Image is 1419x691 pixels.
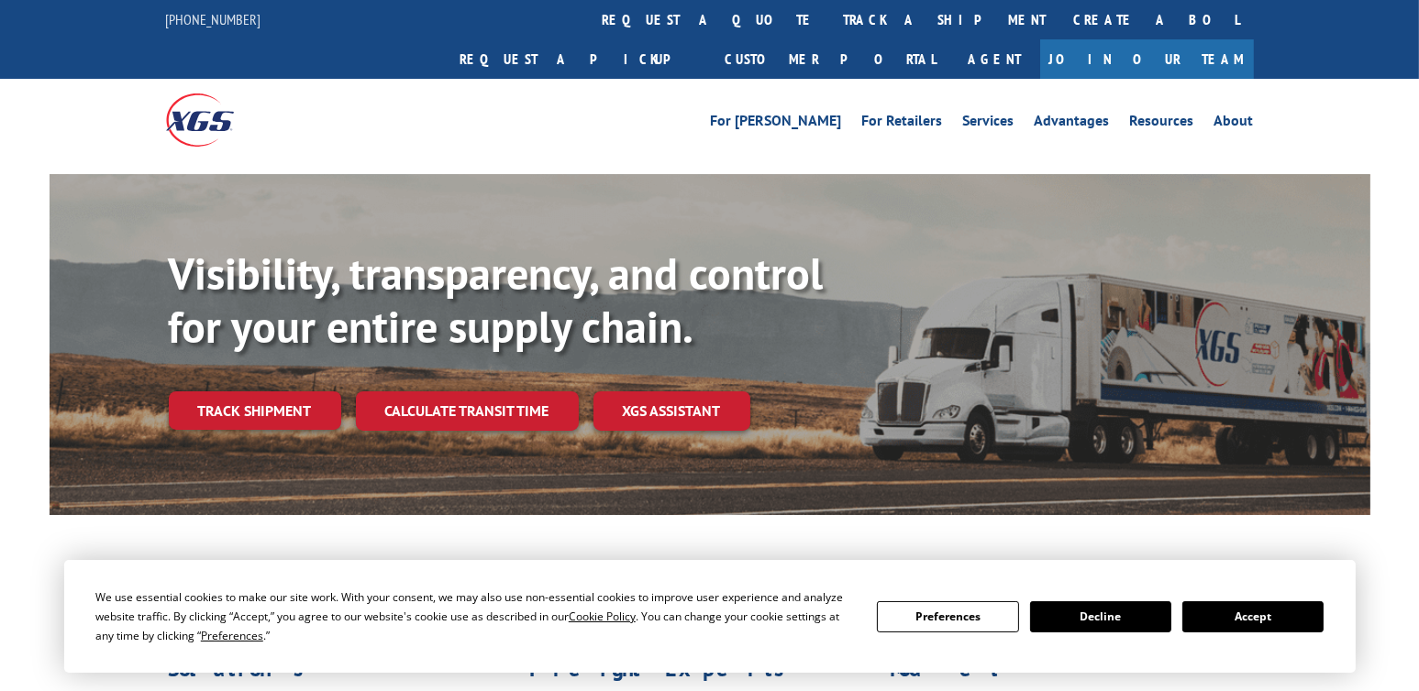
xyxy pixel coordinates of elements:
[1040,39,1254,79] a: Join Our Team
[1182,601,1324,632] button: Accept
[963,114,1014,134] a: Services
[166,10,261,28] a: [PHONE_NUMBER]
[1030,601,1171,632] button: Decline
[169,391,341,430] a: Track shipment
[356,391,579,431] a: Calculate transit time
[877,601,1018,632] button: Preferences
[64,560,1356,673] div: Cookie Consent Prompt
[711,114,842,134] a: For [PERSON_NAME]
[712,39,950,79] a: Customer Portal
[447,39,712,79] a: Request a pickup
[169,245,824,355] b: Visibility, transparency, and control for your entire supply chain.
[95,587,855,645] div: We use essential cookies to make our site work. With your consent, we may also use non-essential ...
[1214,114,1254,134] a: About
[950,39,1040,79] a: Agent
[201,628,263,643] span: Preferences
[1130,114,1194,134] a: Resources
[862,114,943,134] a: For Retailers
[569,609,636,624] span: Cookie Policy
[593,391,750,431] a: XGS ASSISTANT
[1035,114,1110,134] a: Advantages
